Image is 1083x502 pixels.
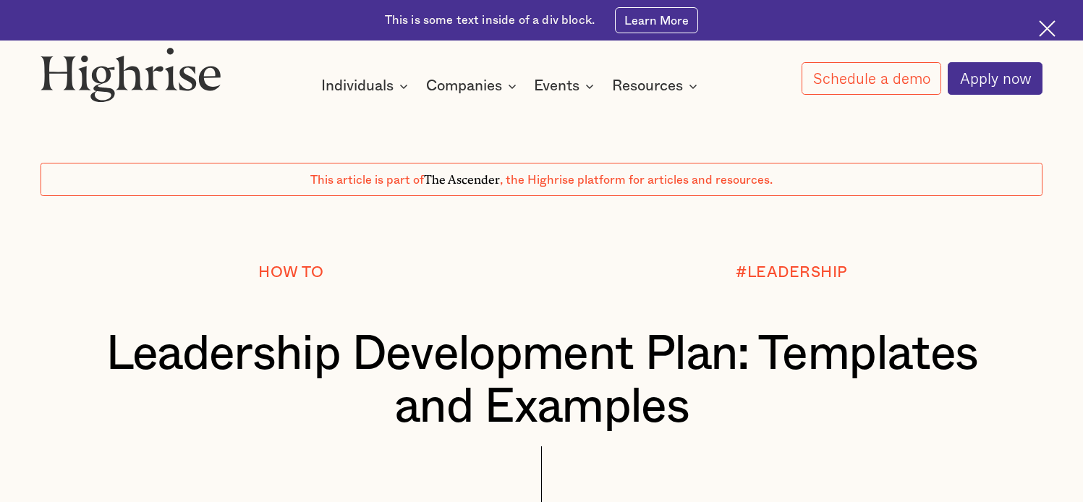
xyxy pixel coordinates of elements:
span: The Ascender [424,170,500,184]
img: Highrise logo [41,47,221,102]
h1: Leadership Development Plan: Templates and Examples [82,328,1001,434]
a: Schedule a demo [802,62,941,95]
div: Resources [612,77,702,95]
div: How To [258,264,323,281]
span: This article is part of [310,174,424,186]
div: Resources [612,77,683,95]
div: Individuals [321,77,394,95]
div: Individuals [321,77,412,95]
span: , the Highrise platform for articles and resources. [500,174,773,186]
div: Events [534,77,579,95]
img: Cross icon [1039,20,1056,37]
div: Companies [426,77,502,95]
div: #LEADERSHIP [736,264,848,281]
div: Companies [426,77,521,95]
div: Events [534,77,598,95]
a: Learn More [615,7,698,33]
div: This is some text inside of a div block. [385,12,595,28]
a: Apply now [948,62,1042,95]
